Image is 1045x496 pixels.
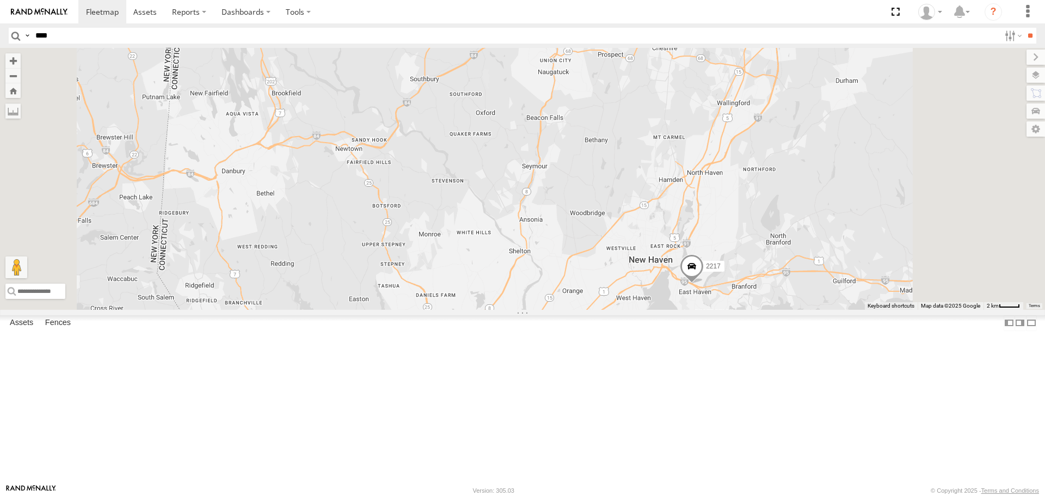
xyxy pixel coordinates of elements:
[1026,121,1045,137] label: Map Settings
[914,4,946,20] div: ryan phillips
[40,316,76,331] label: Fences
[985,3,1002,21] i: ?
[5,53,21,68] button: Zoom in
[5,68,21,83] button: Zoom out
[981,487,1039,494] a: Terms and Conditions
[4,316,39,331] label: Assets
[1000,28,1024,44] label: Search Filter Options
[1004,315,1015,331] label: Dock Summary Table to the Left
[931,487,1039,494] div: © Copyright 2025 -
[5,83,21,98] button: Zoom Home
[5,103,21,119] label: Measure
[983,302,1023,310] button: Map Scale: 2 km per 35 pixels
[706,263,721,271] span: 2217
[987,303,999,309] span: 2 km
[5,256,27,278] button: Drag Pegman onto the map to open Street View
[6,485,56,496] a: Visit our Website
[1015,315,1025,331] label: Dock Summary Table to the Right
[1026,315,1037,331] label: Hide Summary Table
[473,487,514,494] div: Version: 305.03
[1029,303,1040,308] a: Terms
[23,28,32,44] label: Search Query
[11,8,67,16] img: rand-logo.svg
[868,302,914,310] button: Keyboard shortcuts
[921,303,980,309] span: Map data ©2025 Google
